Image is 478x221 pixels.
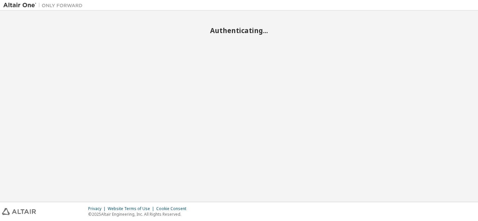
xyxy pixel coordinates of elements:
img: altair_logo.svg [2,208,36,215]
img: Altair One [3,2,86,9]
div: Privacy [88,206,108,211]
p: © 2025 Altair Engineering, Inc. All Rights Reserved. [88,211,190,217]
div: Website Terms of Use [108,206,156,211]
h2: Authenticating... [3,26,475,35]
div: Cookie Consent [156,206,190,211]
